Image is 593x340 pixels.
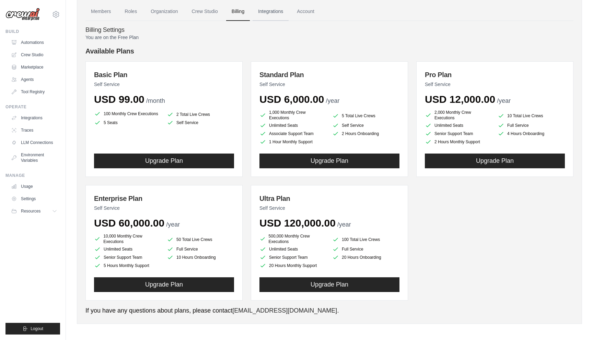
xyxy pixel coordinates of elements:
div: Operate [5,104,60,110]
li: 5 Total Live Crews [332,111,399,121]
h4: Available Plans [85,46,573,56]
li: 10,000 Monthly Crew Executions [94,233,161,244]
a: Members [85,2,116,21]
li: 10 Total Live Crews [498,111,565,121]
li: 50 Total Live Crews [167,235,234,244]
p: Self Service [259,81,399,88]
li: 20 Hours Onboarding [332,254,399,261]
li: 500,000 Monthly Crew Executions [259,233,327,244]
a: [EMAIL_ADDRESS][DOMAIN_NAME] [232,307,337,314]
a: Tool Registry [8,86,60,97]
h3: Basic Plan [94,70,234,80]
a: LLM Connections [8,137,60,148]
li: 2 Hours Onboarding [332,130,399,137]
li: Full Service [167,246,234,253]
h3: Standard Plan [259,70,399,80]
span: /year [166,221,180,228]
a: Integrations [253,2,289,21]
span: /year [497,97,511,104]
li: Self Service [332,122,399,129]
li: Senior Support Team [259,254,327,261]
img: Logo [5,8,40,21]
iframe: Chat Widget [559,307,593,340]
li: Full Service [332,246,399,253]
li: Unlimited Seats [259,246,327,253]
li: 100 Total Live Crews [332,235,399,244]
a: Crew Studio [186,2,223,21]
div: Manage [5,173,60,178]
li: 5 Seats [94,119,161,126]
button: Upgrade Plan [94,154,234,168]
li: 2,000 Monthly Crew Executions [425,110,492,121]
a: Agents [8,74,60,85]
button: Upgrade Plan [94,277,234,292]
a: Integrations [8,112,60,123]
li: Senior Support Team [425,130,492,137]
a: Traces [8,125,60,136]
a: Marketplace [8,62,60,73]
h3: Pro Plan [425,70,565,80]
li: Unlimited Seats [425,122,492,129]
li: 2 Total Live Crews [167,111,234,118]
span: /year [326,97,339,104]
li: 5 Hours Monthly Support [94,262,161,269]
li: Unlimited Seats [259,122,327,129]
button: Upgrade Plan [425,154,565,168]
li: 10 Hours Onboarding [167,254,234,261]
li: 1 Hour Monthly Support [259,138,327,145]
p: Self Service [94,81,234,88]
a: Roles [119,2,142,21]
p: Self Service [259,205,399,211]
li: Self Service [167,119,234,126]
span: Logout [31,326,43,331]
li: 4 Hours Onboarding [498,130,565,137]
p: Self Service [94,205,234,211]
li: 20 Hours Monthly Support [259,262,327,269]
span: USD 12,000.00 [425,94,495,105]
a: Crew Studio [8,49,60,60]
button: Upgrade Plan [259,277,399,292]
span: Resources [21,208,40,214]
li: Unlimited Seats [94,246,161,253]
span: /year [337,221,351,228]
button: Resources [8,206,60,217]
a: Usage [8,181,60,192]
li: 2 Hours Monthly Support [425,138,492,145]
p: Self Service [425,81,565,88]
span: USD 60,000.00 [94,217,164,229]
h3: Ultra Plan [259,194,399,203]
a: Organization [145,2,183,21]
span: USD 99.00 [94,94,144,105]
li: Senior Support Team [94,254,161,261]
p: If you have any questions about plans, please contact . [85,306,573,315]
li: Full Service [498,122,565,129]
button: Logout [5,323,60,335]
h3: Enterprise Plan [94,194,234,203]
a: Settings [8,193,60,204]
h4: Billing Settings [85,26,573,34]
button: Upgrade Plan [259,154,399,168]
span: /month [146,97,165,104]
a: Environment Variables [8,149,60,166]
a: Billing [226,2,250,21]
span: USD 6,000.00 [259,94,324,105]
p: You are on the Free Plan [85,34,573,41]
a: Automations [8,37,60,48]
a: Account [291,2,320,21]
li: 100 Monthly Crew Executions [94,110,161,118]
div: Build [5,29,60,34]
li: Associate Support Team [259,130,327,137]
span: USD 120,000.00 [259,217,336,229]
li: 1,000 Monthly Crew Executions [259,110,327,121]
